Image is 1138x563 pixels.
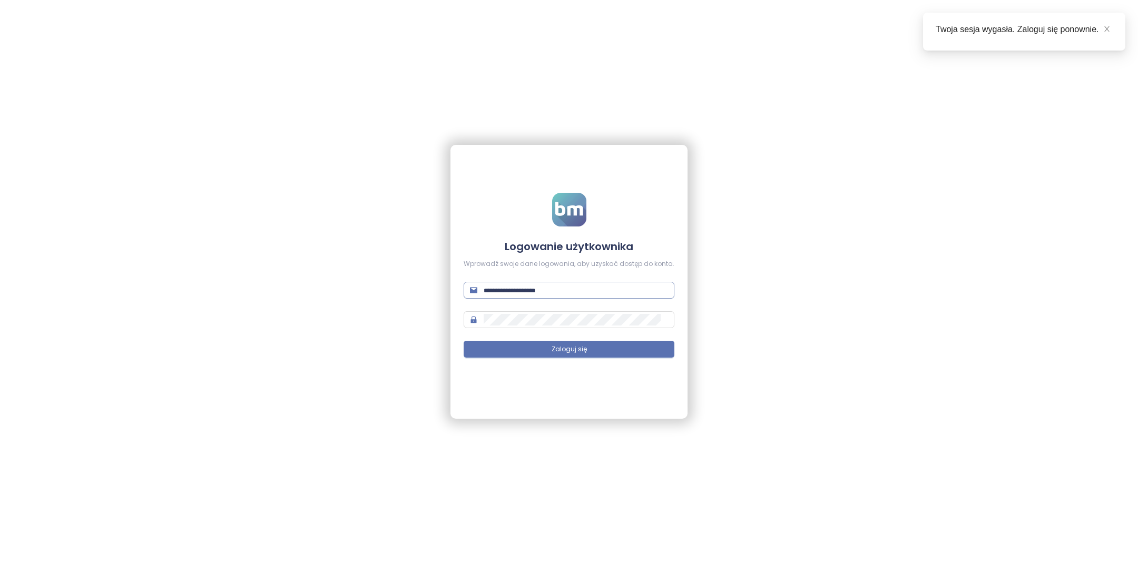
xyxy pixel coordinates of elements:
[464,341,674,358] button: Zaloguj się
[464,259,674,269] div: Wprowadź swoje dane logowania, aby uzyskać dostęp do konta.
[470,316,477,323] span: lock
[552,344,587,354] span: Zaloguj się
[470,287,477,294] span: mail
[464,239,674,254] h4: Logowanie użytkownika
[1103,25,1111,33] span: close
[552,193,586,226] img: logo
[936,23,1113,36] div: Twoja sesja wygasła. Zaloguj się ponownie.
